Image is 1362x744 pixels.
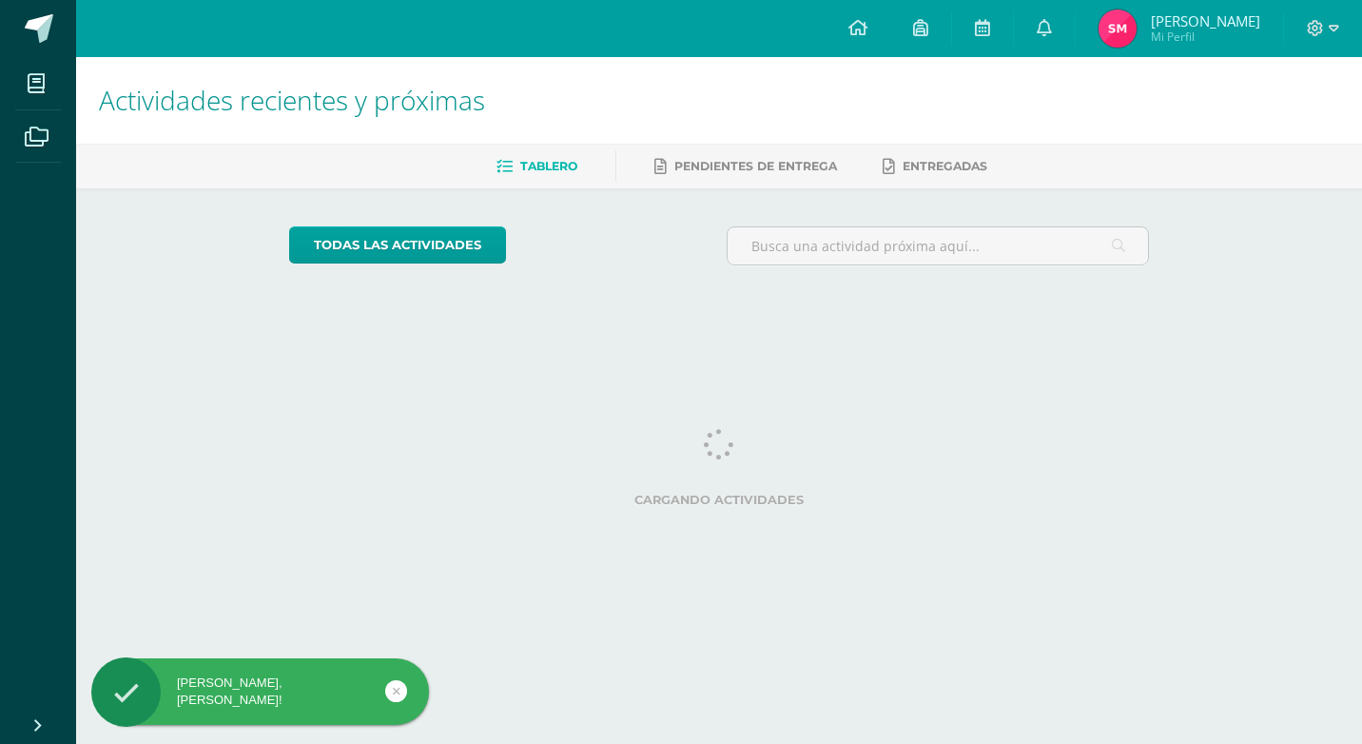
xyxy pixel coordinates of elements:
a: Pendientes de entrega [654,151,837,182]
span: Mi Perfil [1151,29,1260,45]
a: Tablero [496,151,577,182]
span: Entregadas [903,159,987,173]
label: Cargando actividades [289,493,1150,507]
span: [PERSON_NAME] [1151,11,1260,30]
a: Entregadas [883,151,987,182]
input: Busca una actividad próxima aquí... [728,227,1149,264]
a: todas las Actividades [289,226,506,264]
span: Tablero [520,159,577,173]
span: Pendientes de entrega [674,159,837,173]
div: [PERSON_NAME], [PERSON_NAME]! [91,675,429,709]
span: Actividades recientes y próximas [99,82,485,118]
img: 16cae42f046f512dec0b9df613f229e7.png [1099,10,1137,48]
